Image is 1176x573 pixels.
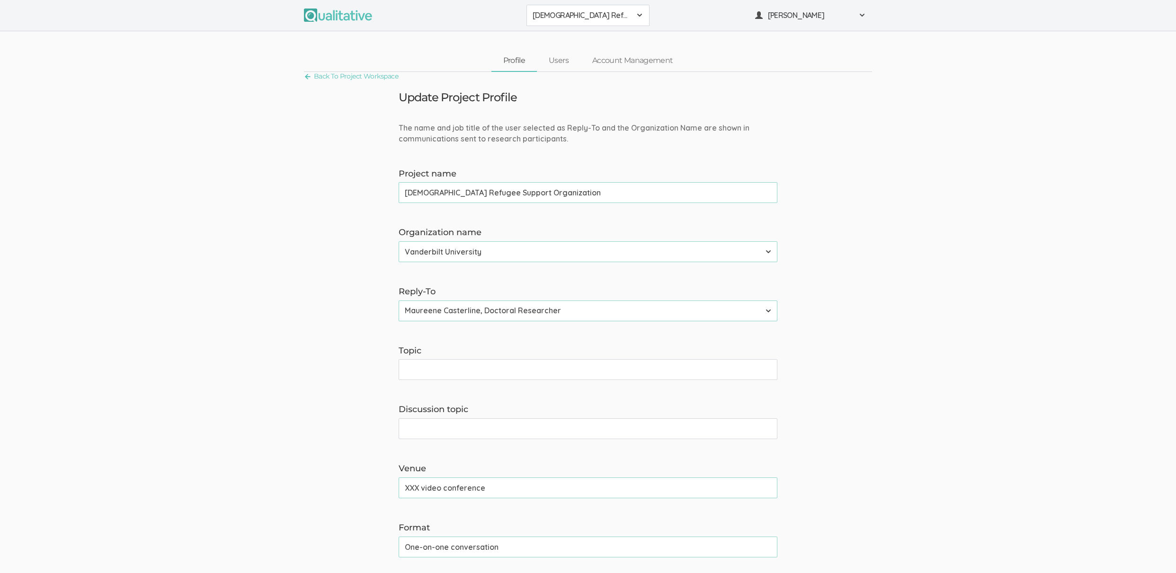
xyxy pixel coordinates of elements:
h3: Update Project Profile [399,91,517,104]
label: Topic [399,345,777,357]
a: Back To Project Workspace [304,70,398,83]
button: [DEMOGRAPHIC_DATA] Refugee Support Organization [526,5,650,26]
label: Venue [399,463,777,475]
img: Qualitative [304,9,372,22]
span: [PERSON_NAME] [768,10,853,21]
span: [DEMOGRAPHIC_DATA] Refugee Support Organization [533,10,631,21]
label: Organization name [399,227,777,239]
label: Project name [399,168,777,180]
a: Profile [491,51,537,71]
button: [PERSON_NAME] [749,5,872,26]
label: Reply-To [399,286,777,298]
div: The name and job title of the user selected as Reply-To and the Organization Name are shown in co... [392,123,784,144]
iframe: Chat Widget [1129,528,1176,573]
label: Discussion topic [399,404,777,416]
a: Users [537,51,580,71]
label: Format [399,522,777,534]
a: Account Management [580,51,685,71]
